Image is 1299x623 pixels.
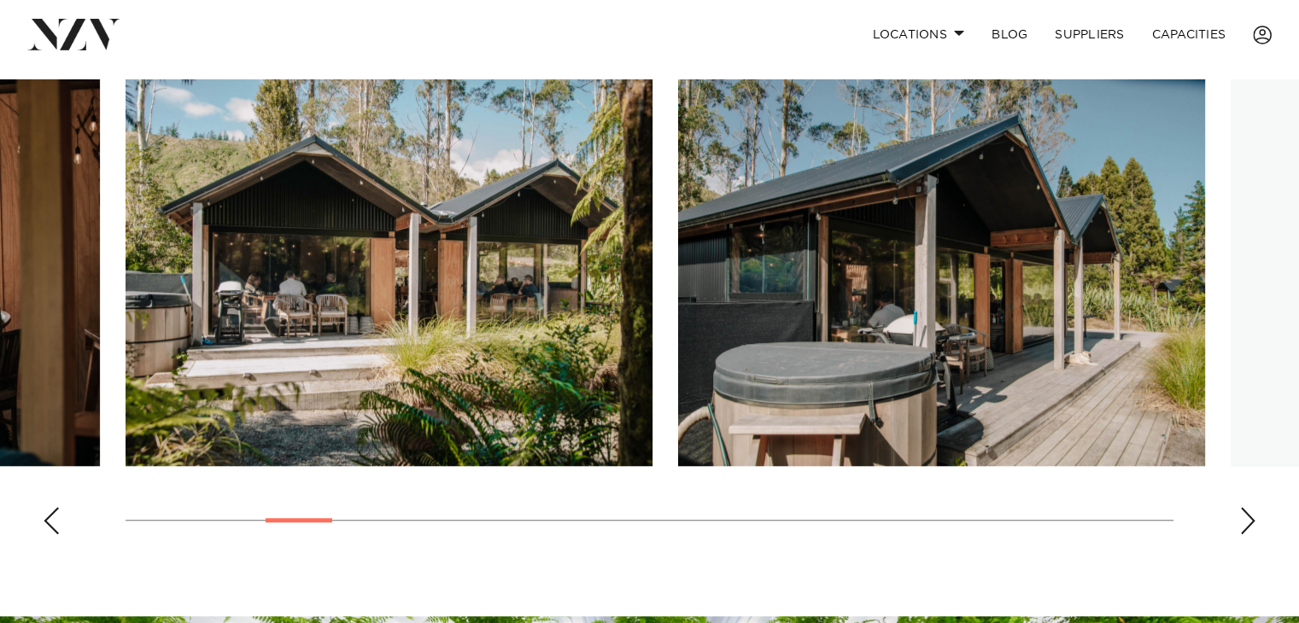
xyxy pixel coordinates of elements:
[978,16,1041,53] a: BLOG
[126,79,652,466] swiper-slide: 5 / 30
[858,16,978,53] a: Locations
[1041,16,1138,53] a: SUPPLIERS
[678,79,1205,466] swiper-slide: 6 / 30
[1138,16,1240,53] a: Capacities
[27,19,120,49] img: nzv-logo.png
